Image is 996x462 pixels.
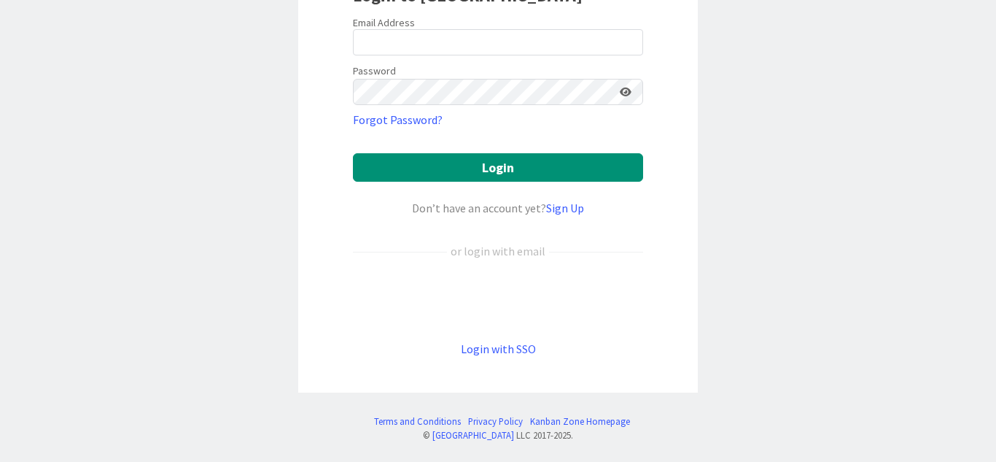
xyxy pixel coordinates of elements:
[374,415,461,428] a: Terms and Conditions
[353,16,415,29] label: Email Address
[447,242,549,260] div: or login with email
[530,415,630,428] a: Kanban Zone Homepage
[353,199,643,217] div: Don’t have an account yet?
[432,429,514,441] a: [GEOGRAPHIC_DATA]
[468,415,523,428] a: Privacy Policy
[461,342,536,356] a: Login with SSO
[353,153,643,182] button: Login
[346,284,650,316] iframe: ปุ่มลงชื่อเข้าใช้ด้วย Google
[353,111,443,128] a: Forgot Password?
[353,63,396,79] label: Password
[367,428,630,442] div: © LLC 2017- 2025 .
[546,201,584,215] a: Sign Up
